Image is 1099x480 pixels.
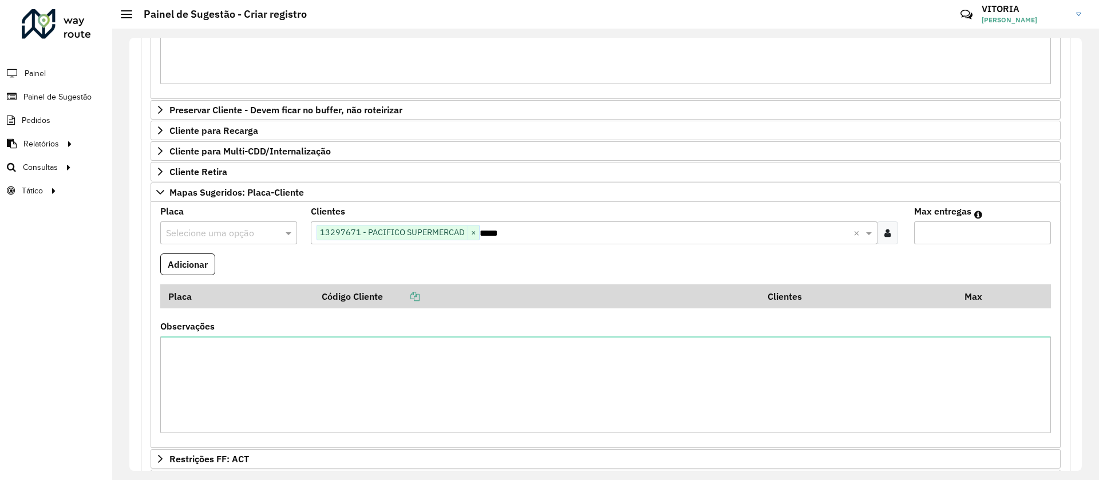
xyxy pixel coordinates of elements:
span: × [468,226,479,240]
span: Mapas Sugeridos: Placa-Cliente [169,188,304,197]
span: Painel [25,68,46,80]
h3: VITORIA [982,3,1068,14]
span: Clear all [853,226,863,240]
div: Mapas Sugeridos: Placa-Cliente [151,202,1061,449]
span: Relatórios [23,138,59,150]
button: Adicionar [160,253,215,275]
span: Restrições FF: ACT [169,454,249,463]
a: Cliente para Recarga [151,121,1061,140]
span: 13297671 - PACIFICO SUPERMERCAD [317,225,468,239]
span: Painel de Sugestão [23,91,92,103]
label: Observações [160,319,215,333]
label: Max entregas [914,204,971,218]
th: Placa [160,284,314,308]
a: Mapas Sugeridos: Placa-Cliente [151,183,1061,202]
label: Placa [160,204,184,218]
span: Pedidos [22,114,50,126]
a: Cliente Retira [151,162,1061,181]
th: Código Cliente [314,284,760,308]
span: Tático [22,185,43,197]
a: Copiar [383,291,420,302]
span: [PERSON_NAME] [982,15,1068,25]
em: Máximo de clientes que serão colocados na mesma rota com os clientes informados [974,210,982,219]
span: Cliente para Recarga [169,126,258,135]
h2: Painel de Sugestão - Criar registro [132,8,307,21]
span: Cliente Retira [169,167,227,176]
a: Restrições FF: ACT [151,449,1061,469]
th: Clientes [760,284,956,308]
a: Cliente para Multi-CDD/Internalização [151,141,1061,161]
span: Cliente para Multi-CDD/Internalização [169,146,331,156]
label: Clientes [311,204,345,218]
span: Preservar Cliente - Devem ficar no buffer, não roteirizar [169,105,402,114]
a: Preservar Cliente - Devem ficar no buffer, não roteirizar [151,100,1061,120]
span: Consultas [23,161,58,173]
a: Contato Rápido [954,2,979,27]
th: Max [956,284,1002,308]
